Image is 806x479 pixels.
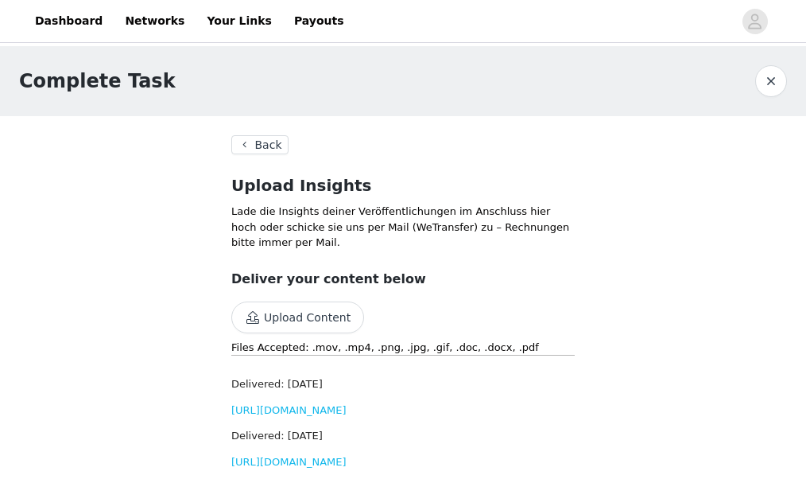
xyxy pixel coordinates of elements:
a: Your Links [197,3,281,39]
a: Networks [115,3,194,39]
p: Files Accepted: .mov, .mp4, .png, .jpg, .gif, .doc, .docx, .pdf [231,340,575,356]
a: [URL][DOMAIN_NAME] [231,456,347,468]
div: avatar [747,9,762,34]
span: Upload Content [231,312,364,325]
h3: Delivered: [DATE] [231,428,575,444]
button: Back [231,135,289,154]
button: Upload Content [231,302,364,333]
a: Payouts [285,3,354,39]
h3: Delivered: [DATE] [231,376,575,392]
a: Dashboard [25,3,112,39]
h2: Upload Insights [231,173,575,197]
h3: Deliver your content below [231,270,575,289]
p: Lade die Insights deiner Veröffentlichungen im Anschluss hier hoch oder schicke sie uns per Mail ... [231,204,575,251]
h1: Complete Task [19,67,176,95]
a: [URL][DOMAIN_NAME] [231,404,347,416]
